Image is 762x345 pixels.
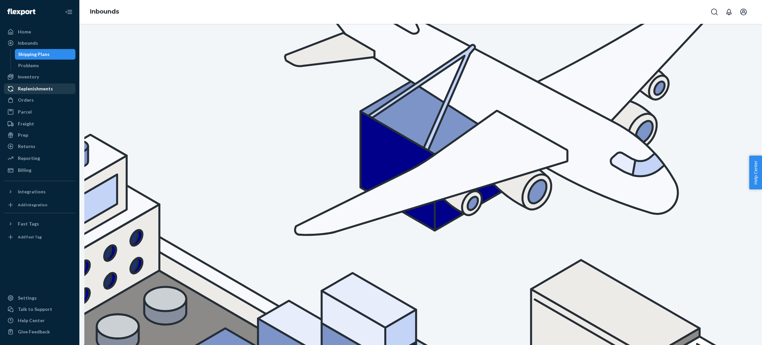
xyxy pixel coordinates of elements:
a: Home [4,26,75,37]
button: Close Navigation [62,5,75,19]
a: Inbounds [90,8,119,15]
div: Integrations [18,188,46,195]
div: Inventory [18,74,39,80]
div: Reporting [18,155,40,162]
a: Help Center [4,315,75,326]
div: Parcel [18,109,32,115]
a: Replenishments [4,83,75,94]
button: Integrations [4,186,75,197]
a: Settings [4,293,75,303]
div: Problems [18,62,39,69]
a: Inventory [4,72,75,82]
button: Open account menu [737,5,750,19]
div: Fast Tags [18,221,39,227]
a: Inbounds [4,38,75,48]
a: Add Fast Tag [4,232,75,242]
a: Returns [4,141,75,152]
button: Give Feedback [4,326,75,337]
div: Shipping Plans [18,51,50,58]
div: Billing [18,167,31,173]
div: Orders [18,97,34,103]
div: Home [18,28,31,35]
button: Fast Tags [4,219,75,229]
div: Prep [18,132,28,138]
button: Help Center [749,156,762,189]
a: Freight [4,119,75,129]
a: Parcel [4,107,75,117]
div: Give Feedback [18,328,50,335]
div: Replenishments [18,85,53,92]
button: Open notifications [722,5,736,19]
div: Inbounds [18,40,38,46]
a: Add Integration [4,200,75,210]
a: Billing [4,165,75,175]
img: Flexport logo [7,9,35,15]
a: Shipping Plans [15,49,76,60]
div: Help Center [18,317,45,324]
ol: breadcrumbs [85,2,124,22]
div: Settings [18,295,37,301]
div: Returns [18,143,35,150]
a: Reporting [4,153,75,164]
div: Add Integration [18,202,47,208]
div: Add Fast Tag [18,234,42,240]
button: Open Search Box [708,5,721,19]
a: Problems [15,60,76,71]
a: Orders [4,95,75,105]
div: Freight [18,121,34,127]
div: Talk to Support [18,306,52,313]
a: Prep [4,130,75,140]
a: Talk to Support [4,304,75,315]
